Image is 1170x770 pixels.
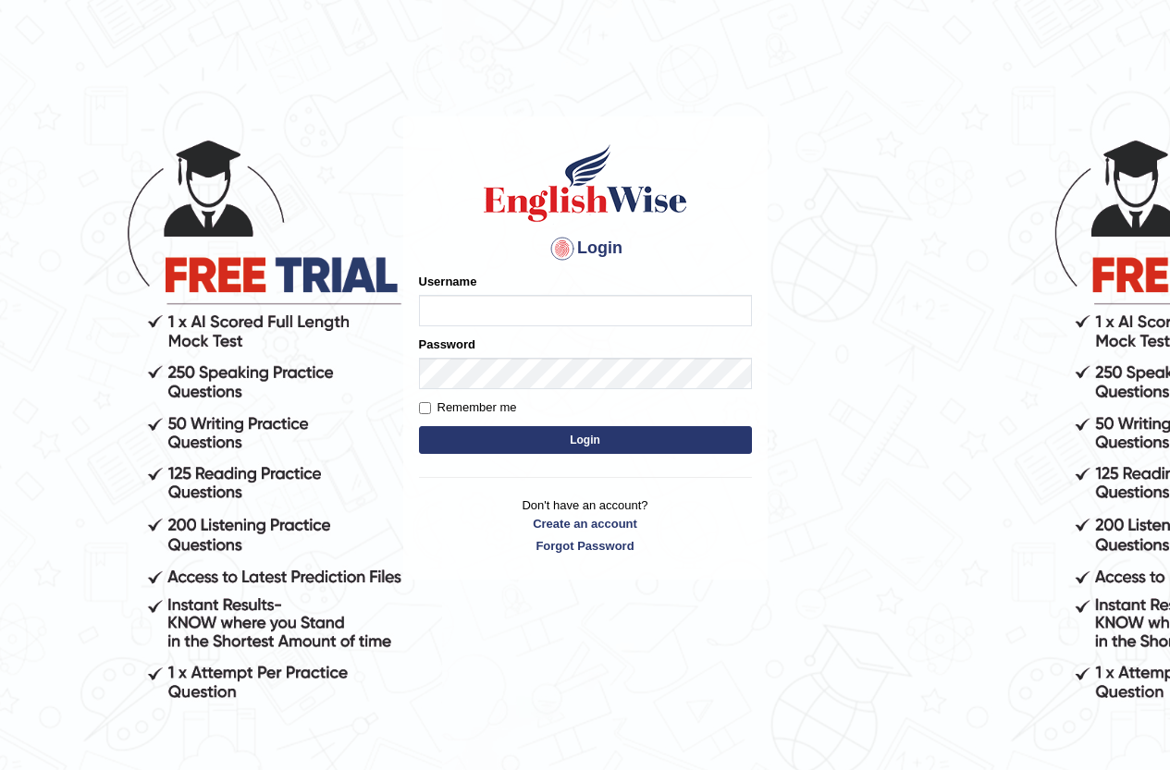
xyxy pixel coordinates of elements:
button: Login [419,426,752,454]
label: Password [419,336,475,353]
a: Create an account [419,515,752,532]
h4: Login [419,234,752,263]
label: Username [419,273,477,290]
img: Logo of English Wise sign in for intelligent practice with AI [480,141,691,225]
a: Forgot Password [419,537,752,555]
input: Remember me [419,402,431,414]
p: Don't have an account? [419,496,752,554]
label: Remember me [419,398,517,417]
